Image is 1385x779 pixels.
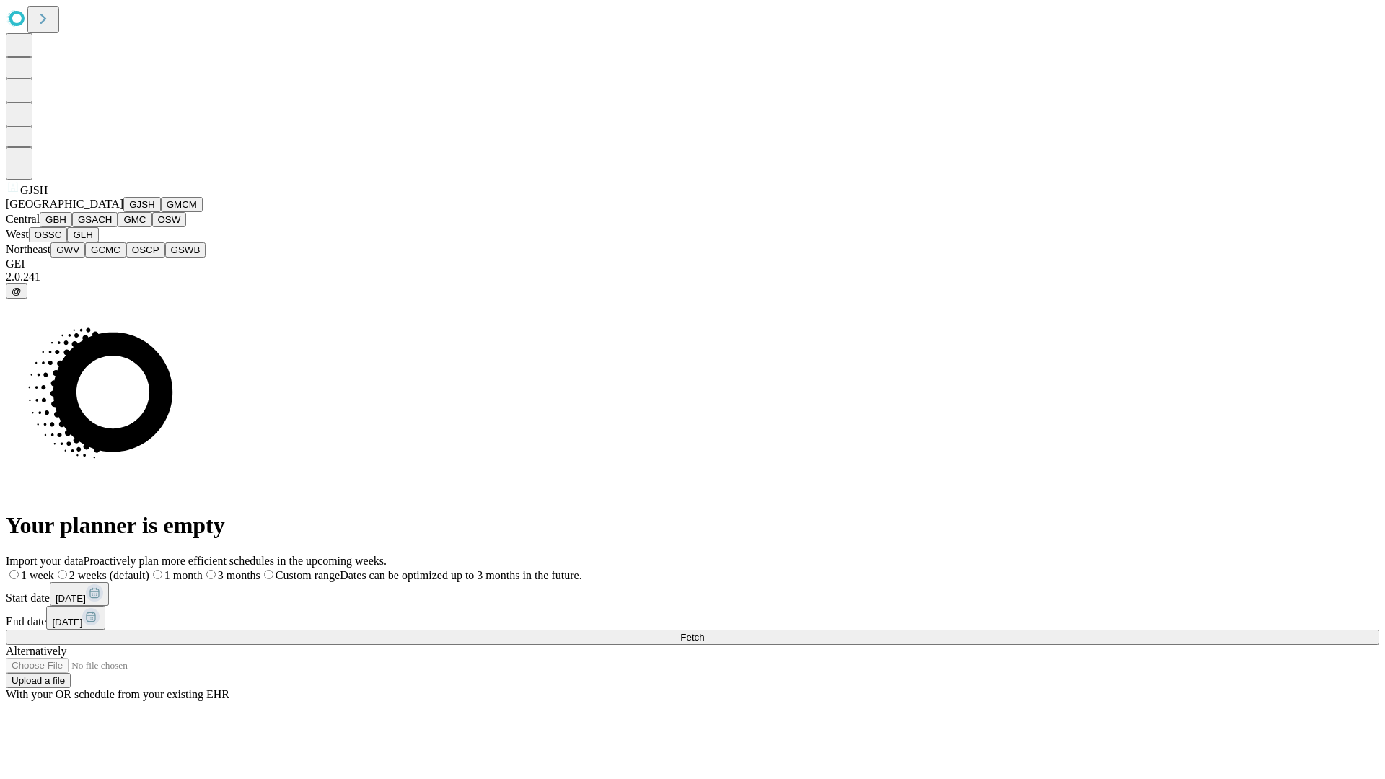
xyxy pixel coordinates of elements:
div: 2.0.241 [6,270,1379,283]
div: Start date [6,582,1379,606]
span: [DATE] [52,617,82,628]
button: [DATE] [50,582,109,606]
button: GLH [67,227,98,242]
button: GJSH [123,197,161,212]
input: 3 months [206,570,216,579]
button: [DATE] [46,606,105,630]
span: With your OR schedule from your existing EHR [6,688,229,700]
button: GWV [50,242,85,258]
button: GMC [118,212,151,227]
span: Proactively plan more efficient schedules in the upcoming weeks. [84,555,387,567]
button: Upload a file [6,673,71,688]
button: GSACH [72,212,118,227]
h1: Your planner is empty [6,512,1379,539]
button: GBH [40,212,72,227]
span: 2 weeks (default) [69,569,149,581]
span: Import your data [6,555,84,567]
button: OSCP [126,242,165,258]
span: [GEOGRAPHIC_DATA] [6,198,123,210]
button: Fetch [6,630,1379,645]
div: GEI [6,258,1379,270]
button: OSSC [29,227,68,242]
input: 2 weeks (default) [58,570,67,579]
span: GJSH [20,184,48,196]
input: 1 week [9,570,19,579]
span: Central [6,213,40,225]
button: OSW [152,212,187,227]
span: [DATE] [56,593,86,604]
span: Fetch [680,632,704,643]
span: @ [12,286,22,296]
span: Custom range [276,569,340,581]
input: Custom rangeDates can be optimized up to 3 months in the future. [264,570,273,579]
span: West [6,228,29,240]
span: 3 months [218,569,260,581]
input: 1 month [153,570,162,579]
span: Dates can be optimized up to 3 months in the future. [340,569,581,581]
span: 1 month [164,569,203,581]
span: 1 week [21,569,54,581]
button: GCMC [85,242,126,258]
button: GSWB [165,242,206,258]
button: @ [6,283,27,299]
button: GMCM [161,197,203,212]
span: Alternatively [6,645,66,657]
span: Northeast [6,243,50,255]
div: End date [6,606,1379,630]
